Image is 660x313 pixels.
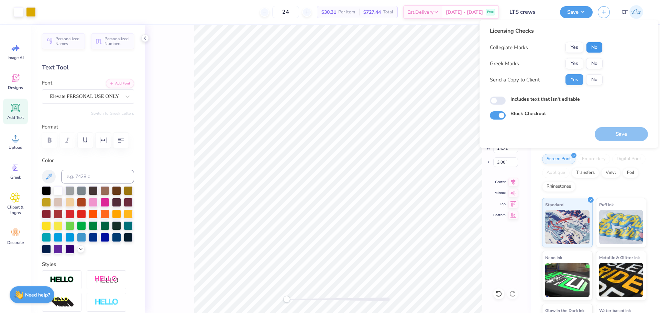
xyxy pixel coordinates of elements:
button: Personalized Names [42,33,85,49]
div: Send a Copy to Client [490,76,540,84]
span: Per Item [338,9,355,16]
span: Total [383,9,393,16]
span: CF [621,8,628,16]
span: Bottom [493,212,506,218]
span: Personalized Names [55,36,81,46]
img: Neon Ink [545,263,590,297]
span: Clipart & logos [4,204,27,215]
span: Personalized Numbers [104,36,130,46]
div: Greek Marks [490,60,519,68]
div: Text Tool [42,63,134,72]
span: Add Text [7,115,24,120]
div: Foil [623,168,639,178]
button: Yes [565,58,583,69]
div: Licensing Checks [490,27,603,35]
label: Color [42,157,134,165]
button: Yes [565,74,583,85]
span: Image AI [8,55,24,60]
span: Designs [8,85,23,90]
div: Rhinestones [542,181,575,192]
div: Applique [542,168,570,178]
button: Yes [565,42,583,53]
strong: Need help? [25,292,50,298]
span: Est. Delivery [407,9,433,16]
img: Shadow [95,276,119,284]
span: $30.31 [321,9,336,16]
span: Top [493,201,506,207]
span: Neon Ink [545,254,562,261]
img: Puff Ink [599,210,643,244]
button: Add Font [106,79,134,88]
label: Styles [42,260,56,268]
button: No [586,74,603,85]
button: Save [560,6,593,18]
img: 3D Illusion [50,297,74,308]
button: No [586,42,603,53]
img: Standard [545,210,590,244]
input: e.g. 7428 c [61,170,134,183]
span: Metallic & Glitter Ink [599,254,640,261]
div: Vinyl [601,168,620,178]
label: Format [42,123,134,131]
div: Embroidery [577,154,610,164]
img: Cholo Fernandez [629,5,643,19]
input: Untitled Design [504,5,555,19]
span: $727.44 [363,9,381,16]
img: Metallic & Glitter Ink [599,263,643,297]
button: No [586,58,603,69]
span: [DATE] - [DATE] [446,9,483,16]
img: Stroke [50,276,74,284]
span: Free [487,10,494,14]
div: Collegiate Marks [490,44,528,52]
span: Standard [545,201,563,208]
span: Middle [493,190,506,196]
span: Decorate [7,240,24,245]
span: Greek [10,175,21,180]
span: Upload [9,145,22,150]
span: Puff Ink [599,201,614,208]
button: Switch to Greek Letters [91,111,134,116]
label: Block Checkout [510,110,546,117]
img: Negative Space [95,298,119,306]
input: – – [272,6,299,18]
div: Transfers [572,168,599,178]
span: Center [493,179,506,185]
div: Digital Print [612,154,646,164]
a: CF [618,5,646,19]
button: Personalized Numbers [91,33,134,49]
label: Font [42,79,52,87]
div: Accessibility label [283,296,290,303]
label: Includes text that isn't editable [510,96,580,103]
div: Screen Print [542,154,575,164]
